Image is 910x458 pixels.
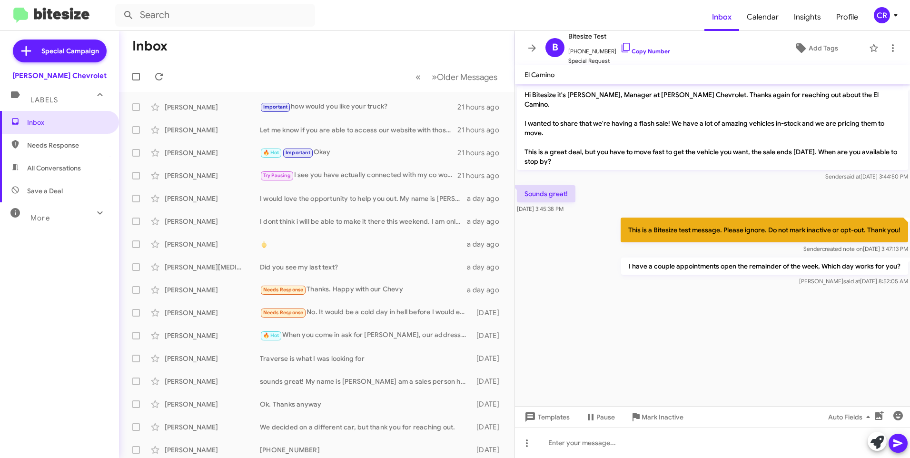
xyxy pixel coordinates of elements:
p: This is a Bitesize test message. Please ignore. Do not mark inactive or opt-out. Thank you! [621,218,908,242]
span: Important [263,104,288,110]
div: [PERSON_NAME] [165,331,260,340]
div: [PERSON_NAME] [165,148,260,158]
div: [DATE] [472,354,507,363]
button: Next [426,67,503,87]
div: Let me know if you are able to access our website with those links, I may have to text them off m... [260,125,457,135]
span: Sender [DATE] 3:44:50 PM [825,173,908,180]
span: Special Campaign [41,46,99,56]
div: 🖕 [260,239,467,249]
span: said at [844,173,861,180]
div: Traverse is what I was looking for [260,354,472,363]
h1: Inbox [132,39,168,54]
a: Calendar [739,3,786,31]
div: 21 hours ago [457,102,507,112]
div: Did you see my last text? [260,262,467,272]
button: Previous [410,67,426,87]
div: [DATE] [472,331,507,340]
span: El Camino [524,70,554,79]
span: Templates [523,408,570,426]
span: Needs Response [263,287,304,293]
a: Insights [786,3,829,31]
div: [DATE] [472,377,507,386]
span: Inbox [27,118,108,127]
span: Sender [DATE] 3:47:13 PM [803,245,908,252]
div: I see you have actually connected with my co worker [PERSON_NAME], She will be able to help you o... [260,170,457,181]
div: sounds great! My name is [PERSON_NAME] am a sales person here at the dealership. My phone number ... [260,377,472,386]
div: [PERSON_NAME][MEDICAL_DATA] [165,262,260,272]
nav: Page navigation example [410,67,503,87]
div: I would love the opportunity to help you out. My name is [PERSON_NAME] am part of the sales team ... [260,194,467,203]
p: Sounds great! [517,185,575,202]
div: Thanks. Happy with our Chevy [260,284,467,295]
button: Add Tags [768,40,864,57]
span: Add Tags [809,40,838,57]
div: 21 hours ago [457,148,507,158]
p: I have a couple appointments open the remainder of the week, Which day works for you? [621,258,908,275]
div: I dont think i will be able to make it there this weekend. I am only 1 year into my lease so I ma... [260,217,467,226]
div: [PERSON_NAME] [165,445,260,455]
div: When you come in ask for [PERSON_NAME], our address is [STREET_ADDRESS] [260,330,472,341]
span: Pause [596,408,615,426]
div: a day ago [467,217,507,226]
div: CR [874,7,890,23]
span: Needs Response [263,309,304,316]
span: All Conversations [27,163,81,173]
div: a day ago [467,194,507,203]
span: [DATE] 3:45:38 PM [517,205,564,212]
span: Save a Deal [27,186,63,196]
div: [PERSON_NAME] [165,285,260,295]
span: created note on [822,245,863,252]
div: Ok. Thanks anyway [260,399,472,409]
div: [PERSON_NAME] [165,102,260,112]
a: Copy Number [620,48,670,55]
span: said at [843,278,860,285]
div: [PERSON_NAME] [165,171,260,180]
div: No. It would be a cold day in hell before I would ever do business with you guys again [260,307,472,318]
div: [PERSON_NAME] [165,354,260,363]
div: Okay [260,147,457,158]
span: Important [286,149,310,156]
div: [PERSON_NAME] [165,217,260,226]
a: Special Campaign [13,40,107,62]
span: 🔥 Hot [263,149,279,156]
span: Mark Inactive [642,408,683,426]
div: a day ago [467,262,507,272]
div: [PERSON_NAME] [165,422,260,432]
div: a day ago [467,285,507,295]
div: 21 hours ago [457,171,507,180]
button: Mark Inactive [623,408,691,426]
div: 21 hours ago [457,125,507,135]
div: [PHONE_NUMBER] [260,445,472,455]
button: Templates [515,408,577,426]
a: Profile [829,3,866,31]
button: Pause [577,408,623,426]
div: [PERSON_NAME] [165,194,260,203]
span: Auto Fields [828,408,874,426]
div: [PERSON_NAME] Chevrolet [12,71,107,80]
div: a day ago [467,239,507,249]
span: Labels [30,96,58,104]
span: More [30,214,50,222]
div: how would you like your truck? [260,101,457,112]
div: [PERSON_NAME] [165,377,260,386]
div: [PERSON_NAME] [165,399,260,409]
span: 🔥 Hot [263,332,279,339]
div: [DATE] [472,422,507,432]
span: [PHONE_NUMBER] [568,42,670,56]
div: We decided on a different car, but thank you for reaching out. [260,422,472,432]
div: [DATE] [472,308,507,318]
span: [PERSON_NAME] [DATE] 8:52:05 AM [799,278,908,285]
span: » [432,71,437,83]
div: [DATE] [472,445,507,455]
a: Inbox [704,3,739,31]
input: Search [115,4,315,27]
span: Special Request [568,56,670,66]
button: Auto Fields [821,408,881,426]
p: Hi Bitesize it's [PERSON_NAME], Manager at [PERSON_NAME] Chevrolet. Thanks again for reaching out... [517,86,908,170]
span: B [552,40,558,55]
span: Older Messages [437,72,497,82]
